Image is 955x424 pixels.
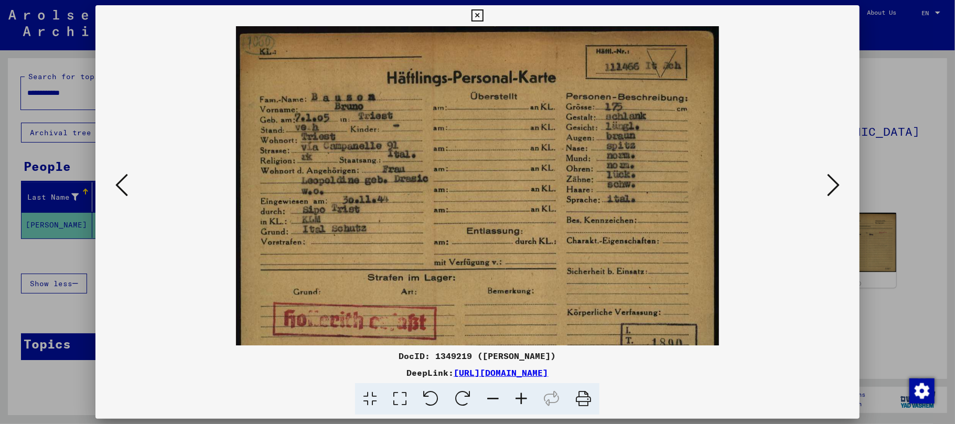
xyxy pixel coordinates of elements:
div: Change consent [909,378,934,403]
div: DocID: 1349219 ([PERSON_NAME]) [95,350,860,362]
div: DeepLink: [95,366,860,379]
img: Change consent [909,378,935,404]
a: [URL][DOMAIN_NAME] [454,367,548,378]
img: 001.jpg [236,26,719,372]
